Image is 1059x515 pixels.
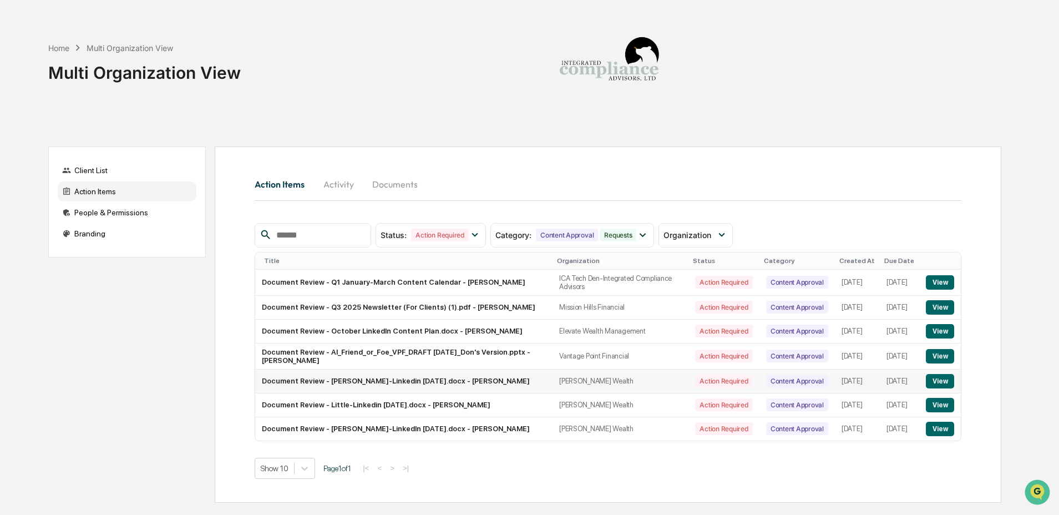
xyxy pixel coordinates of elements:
[766,422,828,435] div: Content Approval
[766,325,828,337] div: Content Approval
[48,54,241,83] div: Multi Organization View
[663,230,711,240] span: Organization
[766,276,828,289] div: Content Approval
[553,320,688,344] td: Elevate Wealth Management
[110,188,134,196] span: Pylon
[835,393,880,417] td: [DATE]
[58,160,196,180] div: Client List
[58,181,196,201] div: Action Items
[363,171,427,198] button: Documents
[411,229,468,241] div: Action Required
[359,463,372,473] button: |<
[839,257,875,265] div: Created At
[880,296,920,320] td: [DATE]
[553,344,688,370] td: Vantage Point Financial
[11,141,20,150] div: 🖐️
[58,224,196,244] div: Branding
[766,375,828,387] div: Content Approval
[557,257,684,265] div: Organization
[926,374,954,388] button: View
[926,398,954,412] button: View
[553,270,688,296] td: ICA Tech Den-Integrated Compliance Advisors
[553,370,688,393] td: [PERSON_NAME] Wealth
[695,398,752,411] div: Action Required
[884,257,915,265] div: Due Date
[766,350,828,362] div: Content Approval
[880,393,920,417] td: [DATE]
[92,140,138,151] span: Attestations
[189,88,202,102] button: Start new chat
[255,270,553,296] td: Document Review - Q1 January-March Content Calendar - [PERSON_NAME]
[22,140,72,151] span: Preclearance
[764,257,830,265] div: Category
[255,344,553,370] td: Document Review - AI_Friend_or_Foe_VPF_DRAFT [DATE]_Don's Version.pptx - [PERSON_NAME]
[766,398,828,411] div: Content Approval
[38,85,182,96] div: Start new chat
[695,375,752,387] div: Action Required
[695,301,752,314] div: Action Required
[880,370,920,393] td: [DATE]
[381,230,407,240] span: Status :
[880,344,920,370] td: [DATE]
[835,320,880,344] td: [DATE]
[255,320,553,344] td: Document Review - October LinkedIn Content Plan.docx - [PERSON_NAME]
[835,296,880,320] td: [DATE]
[880,270,920,296] td: [DATE]
[880,417,920,441] td: [DATE]
[553,296,688,320] td: Mission Hills Financial
[80,141,89,150] div: 🗄️
[87,43,173,53] div: Multi Organization View
[695,350,752,362] div: Action Required
[695,325,752,337] div: Action Required
[76,135,142,155] a: 🗄️Attestations
[553,417,688,441] td: [PERSON_NAME] Wealth
[38,96,140,105] div: We're available if you need us!
[880,320,920,344] td: [DATE]
[11,85,31,105] img: 1746055101610-c473b297-6a78-478c-a979-82029cc54cd1
[835,270,880,296] td: [DATE]
[7,156,74,176] a: 🔎Data Lookup
[495,230,531,240] span: Category :
[255,171,961,198] div: activity tabs
[11,23,202,41] p: How can we help?
[374,463,385,473] button: <
[600,229,636,241] div: Requests
[255,417,553,441] td: Document Review - [PERSON_NAME]-LinkedIn [DATE].docx - [PERSON_NAME]
[255,370,553,393] td: Document Review - [PERSON_NAME]-Linkedin [DATE].docx - [PERSON_NAME]
[255,296,553,320] td: Document Review - Q3 2025 Newsletter (For Clients) (1).pdf - [PERSON_NAME]
[313,171,363,198] button: Activity
[926,275,954,290] button: View
[554,9,665,120] img: Integrated Compliance Advisors
[323,464,351,473] span: Page 1 of 1
[766,301,828,314] div: Content Approval
[926,422,954,436] button: View
[553,393,688,417] td: [PERSON_NAME] Wealth
[1023,478,1053,508] iframe: Open customer support
[11,162,20,171] div: 🔎
[387,463,398,473] button: >
[255,171,313,198] button: Action Items
[926,349,954,363] button: View
[48,43,69,53] div: Home
[693,257,754,265] div: Status
[835,370,880,393] td: [DATE]
[78,188,134,196] a: Powered byPylon
[926,324,954,339] button: View
[22,161,70,172] span: Data Lookup
[255,393,553,417] td: Document Review - Little-Linkedin [DATE].docx - [PERSON_NAME]
[695,422,752,435] div: Action Required
[58,203,196,223] div: People & Permissions
[835,344,880,370] td: [DATE]
[835,417,880,441] td: [DATE]
[536,229,598,241] div: Content Approval
[264,257,548,265] div: Title
[695,276,752,289] div: Action Required
[926,300,954,315] button: View
[7,135,76,155] a: 🖐️Preclearance
[399,463,412,473] button: >|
